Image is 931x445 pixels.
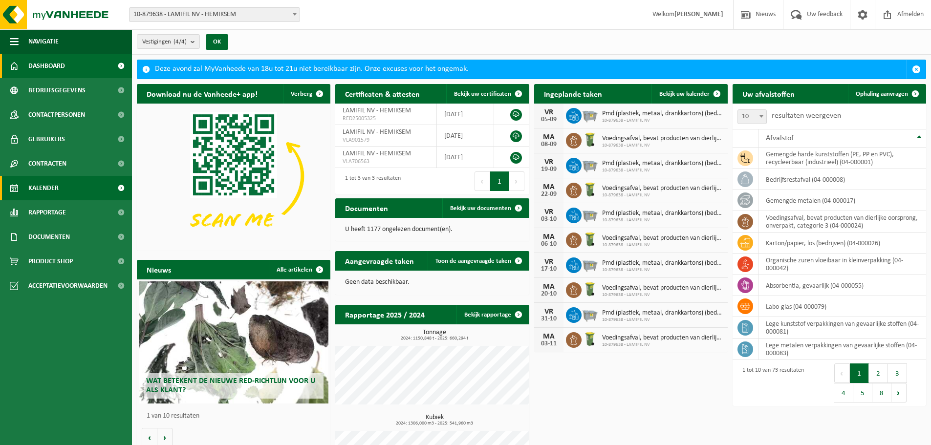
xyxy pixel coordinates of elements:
td: [DATE] [437,125,494,147]
h2: Download nu de Vanheede+ app! [137,84,267,103]
div: 19-09 [539,166,559,173]
img: WB-2500-GAL-GY-01 [582,106,598,123]
a: Bekijk uw documenten [442,198,528,218]
span: LAMIFIL NV - HEMIKSEM [343,107,411,114]
button: 2 [869,363,888,383]
div: Deze avond zal MyVanheede van 18u tot 21u niet bereikbaar zijn. Onze excuses voor het ongemak. [155,60,907,79]
span: RED25005325 [343,115,429,123]
h3: Tonnage [340,329,529,341]
span: Kalender [28,176,59,200]
a: Bekijk uw certificaten [446,84,528,104]
h2: Ingeplande taken [534,84,612,103]
div: 22-09 [539,191,559,198]
button: 8 [872,383,891,403]
span: Bedrijfsgegevens [28,78,86,103]
div: 1 tot 10 van 73 resultaten [737,362,804,403]
img: WB-2500-GAL-GY-01 [582,206,598,223]
span: Wat betekent de nieuwe RED-richtlijn voor u als klant? [146,377,315,394]
strong: [PERSON_NAME] [674,11,723,18]
span: 10-879638 - LAMIFIL NV [602,168,723,173]
td: bedrijfsrestafval (04-000008) [758,169,926,190]
div: VR [539,208,559,216]
button: 3 [888,363,907,383]
div: MA [539,333,559,340]
a: Wat betekent de nieuwe RED-richtlijn voor u als klant? [139,281,328,403]
span: 10-879638 - LAMIFIL NV - HEMIKSEM [129,7,300,22]
img: WB-0140-HPE-GN-50 [582,131,598,148]
button: Next [509,171,524,191]
button: Verberg [283,84,329,104]
span: 10 [738,110,766,124]
span: Pmd (plastiek, metaal, drankkartons) (bedrijven) [602,160,723,168]
td: gemengde harde kunststoffen (PE, PP en PVC), recycleerbaar (industrieel) (04-000001) [758,148,926,169]
span: Voedingsafval, bevat producten van dierlijke oorsprong, onverpakt, categorie 3 [602,135,723,143]
a: Toon de aangevraagde taken [428,251,528,271]
span: LAMIFIL NV - HEMIKSEM [343,150,411,157]
span: Voedingsafval, bevat producten van dierlijke oorsprong, onverpakt, categorie 3 [602,185,723,192]
span: Ophaling aanvragen [856,91,908,97]
span: 10-879638 - LAMIFIL NV [602,143,723,148]
span: Documenten [28,225,70,249]
span: Afvalstof [766,134,794,142]
button: 1 [490,171,509,191]
span: Bekijk uw documenten [450,205,511,212]
span: 2024: 1306,000 m3 - 2025: 541,960 m3 [340,421,529,426]
div: 03-10 [539,216,559,223]
div: MA [539,133,559,141]
div: 20-10 [539,291,559,297]
a: Alle artikelen [269,260,329,279]
p: U heeft 1177 ongelezen document(en). [345,226,519,233]
p: Geen data beschikbaar. [345,279,519,286]
span: Dashboard [28,54,65,78]
img: WB-2500-GAL-GY-01 [582,156,598,173]
h2: Nieuws [137,260,181,279]
div: 1 tot 3 van 3 resultaten [340,170,401,192]
p: 1 van 10 resultaten [147,413,325,420]
span: Bekijk uw kalender [659,91,710,97]
button: 5 [853,383,872,403]
span: Acceptatievoorwaarden [28,274,108,298]
img: WB-2500-GAL-GY-01 [582,256,598,273]
h3: Kubiek [340,414,529,426]
div: 31-10 [539,316,559,322]
span: 10-879638 - LAMIFIL NV [602,242,723,248]
div: 05-09 [539,116,559,123]
span: 10-879638 - LAMIFIL NV [602,292,723,298]
img: WB-2500-GAL-GY-01 [582,306,598,322]
h2: Documenten [335,198,398,217]
h2: Aangevraagde taken [335,251,424,270]
a: Ophaling aanvragen [848,84,925,104]
div: VR [539,158,559,166]
button: OK [206,34,228,50]
span: 10-879638 - LAMIFIL NV [602,317,723,323]
td: lege kunststof verpakkingen van gevaarlijke stoffen (04-000081) [758,317,926,339]
button: 4 [834,383,853,403]
span: 10-879638 - LAMIFIL NV [602,192,723,198]
img: WB-0140-HPE-GN-50 [582,331,598,347]
span: 10-879638 - LAMIFIL NV [602,217,723,223]
td: lege metalen verpakkingen van gevaarlijke stoffen (04-000083) [758,339,926,360]
td: organische zuren vloeibaar in kleinverpakking (04-000042) [758,254,926,275]
img: Download de VHEPlus App [137,104,330,249]
div: MA [539,183,559,191]
span: 10-879638 - LAMIFIL NV [602,267,723,273]
td: karton/papier, los (bedrijven) (04-000026) [758,233,926,254]
td: voedingsafval, bevat producten van dierlijke oorsprong, onverpakt, categorie 3 (04-000024) [758,211,926,233]
h2: Rapportage 2025 / 2024 [335,305,434,324]
span: Navigatie [28,29,59,54]
span: Pmd (plastiek, metaal, drankkartons) (bedrijven) [602,210,723,217]
span: Contracten [28,151,66,176]
span: Toon de aangevraagde taken [435,258,511,264]
span: 10-879638 - LAMIFIL NV - HEMIKSEM [130,8,300,21]
img: WB-0140-HPE-GN-50 [582,231,598,248]
h2: Uw afvalstoffen [733,84,804,103]
div: VR [539,258,559,266]
div: 06-10 [539,241,559,248]
div: 03-11 [539,340,559,347]
img: WB-0140-HPE-GN-50 [582,281,598,297]
span: 10-879638 - LAMIFIL NV [602,118,723,124]
td: [DATE] [437,147,494,168]
span: LAMIFIL NV - HEMIKSEM [343,128,411,136]
span: Contactpersonen [28,103,85,127]
div: MA [539,283,559,291]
